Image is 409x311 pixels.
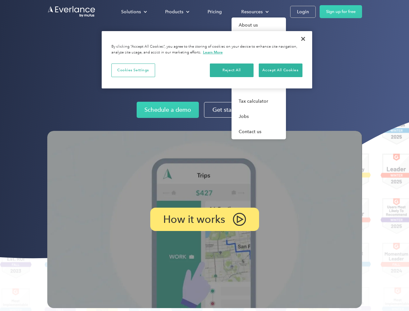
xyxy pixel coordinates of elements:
div: Products [159,6,195,17]
a: About us [232,17,286,33]
button: Accept All Cookies [259,63,302,77]
div: Login [297,8,309,16]
a: More information about your privacy, opens in a new tab [203,50,223,54]
a: Go to homepage [47,6,96,18]
a: Contact us [232,124,286,139]
div: Products [165,8,183,16]
a: Tax calculator [232,94,286,109]
button: Close [296,32,310,46]
input: Submit [48,39,80,52]
nav: Resources [232,17,286,139]
div: Solutions [121,8,141,16]
div: Privacy [102,31,312,88]
div: Solutions [115,6,152,17]
button: Reject All [210,63,254,77]
p: How it works [163,215,225,223]
a: Sign up for free [320,5,362,18]
div: Resources [235,6,274,17]
a: Schedule a demo [137,102,199,118]
div: By clicking “Accept All Cookies”, you agree to the storing of cookies on your device to enhance s... [111,44,302,55]
a: Jobs [232,109,286,124]
a: Login [290,6,316,18]
a: Pricing [201,6,228,17]
a: Get started for free [204,102,272,118]
button: Cookies Settings [111,63,155,77]
div: Resources [241,8,263,16]
div: Cookie banner [102,31,312,88]
div: Pricing [208,8,222,16]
